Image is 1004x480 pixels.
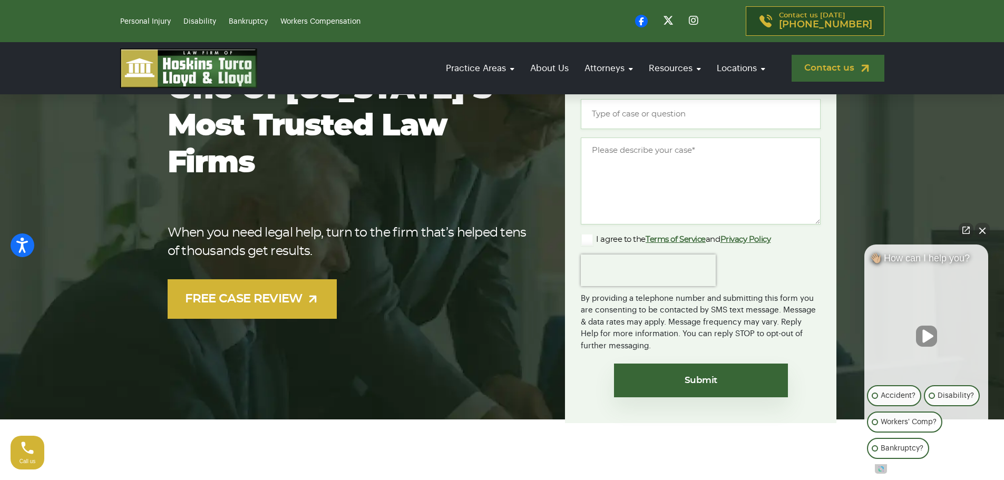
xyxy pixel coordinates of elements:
[792,55,884,82] a: Contact us
[646,236,706,243] a: Terms of Service
[168,71,532,182] h1: One of [US_STATE]’s most trusted law firms
[20,458,36,464] span: Call us
[183,18,216,25] a: Disability
[959,223,973,238] a: Open direct chat
[779,12,872,30] p: Contact us [DATE]
[614,364,788,397] input: Submit
[711,53,771,83] a: Locations
[525,53,574,83] a: About Us
[168,279,337,319] a: FREE CASE REVIEW
[644,53,706,83] a: Resources
[581,254,716,286] iframe: reCAPTCHA
[720,236,771,243] a: Privacy Policy
[881,442,923,455] p: Bankruptcy?
[120,18,171,25] a: Personal Injury
[581,286,821,352] div: By providing a telephone number and submitting this form you are consenting to be contacted by SM...
[306,292,319,306] img: arrow-up-right-light.svg
[581,99,821,129] input: Type of case or question
[579,53,638,83] a: Attorneys
[881,389,915,402] p: Accident?
[441,53,520,83] a: Practice Areas
[916,326,937,347] button: Unmute video
[779,19,872,30] span: [PHONE_NUMBER]
[864,252,988,269] div: 👋🏼 How can I help you?
[229,18,268,25] a: Bankruptcy
[168,224,532,261] p: When you need legal help, turn to the firm that’s helped tens of thousands get results.
[280,18,360,25] a: Workers Compensation
[746,6,884,36] a: Contact us [DATE][PHONE_NUMBER]
[875,464,887,474] a: Open intaker chat
[881,416,937,428] p: Workers' Comp?
[120,48,257,88] img: logo
[938,389,974,402] p: Disability?
[975,223,990,238] button: Close Intaker Chat Widget
[581,233,771,246] label: I agree to the and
